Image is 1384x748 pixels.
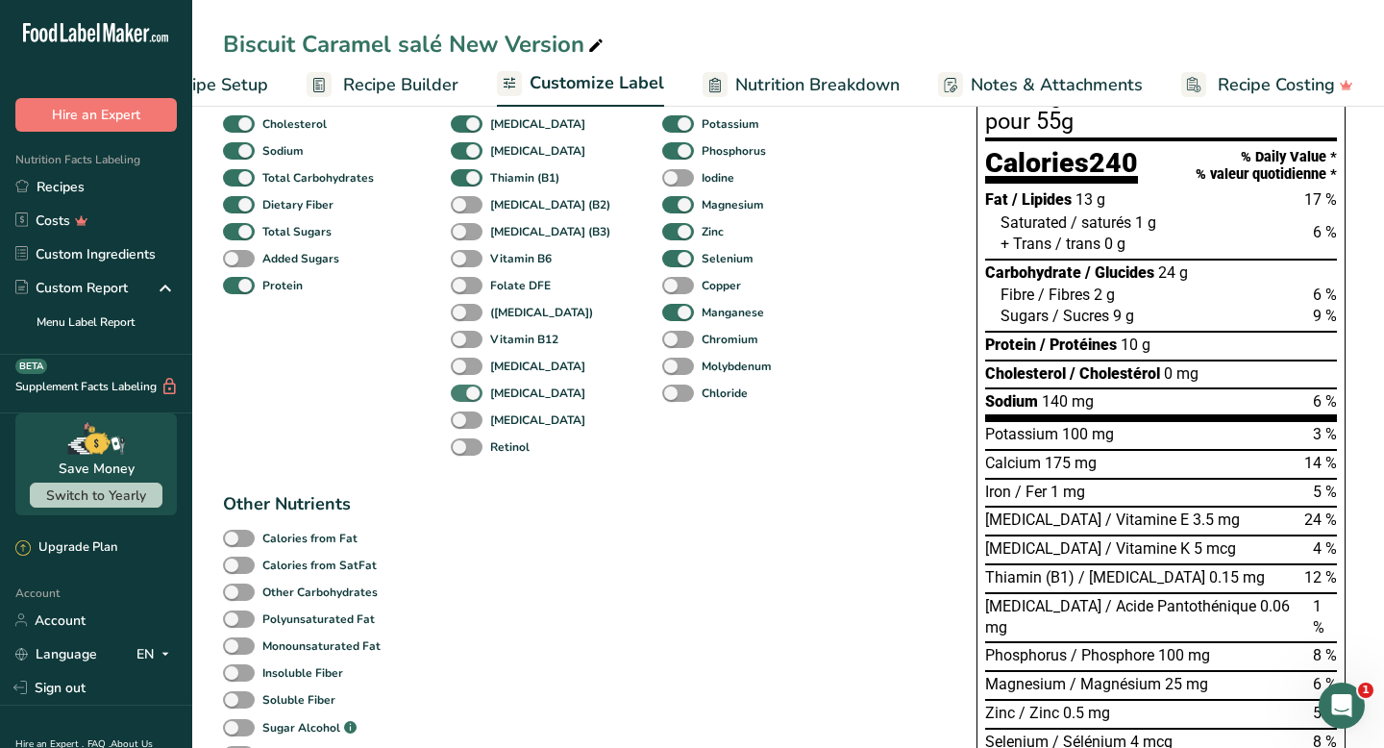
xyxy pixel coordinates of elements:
span: 12 % [1304,568,1337,586]
span: Sodium [985,392,1038,411]
span: 6 % [1313,223,1337,241]
span: Recipe Setup [163,72,268,98]
span: 2 g [1094,286,1115,304]
div: pour 55g [985,111,1337,134]
span: Protein [985,336,1036,354]
span: / Phosphore [1071,646,1154,664]
span: 3 % [1313,425,1337,443]
b: [MEDICAL_DATA] [490,115,585,133]
span: Thiamin (B1) [985,568,1075,586]
span: 13 g [1075,190,1105,209]
b: Total Sugars [262,223,332,240]
b: Chloride [702,385,748,402]
span: 0.5 mg [1063,704,1110,722]
b: Protein [262,277,303,294]
div: EN [136,642,177,665]
span: 1 g [1135,213,1156,232]
span: 3.5 mg [1193,511,1240,529]
b: Retinol [490,438,530,456]
div: Save Money [59,459,135,479]
b: [MEDICAL_DATA] [490,385,585,402]
span: 6 % [1313,392,1337,411]
span: Nutrition Breakdown [735,72,900,98]
span: 5 mcg [1194,539,1236,558]
b: Dietary Fiber [262,196,334,213]
span: 100 mg [1158,646,1210,664]
b: Sodium [262,142,304,160]
div: Upgrade Plan [15,538,117,558]
span: 9 % [1313,307,1337,325]
div: BETA [15,359,47,374]
b: Iodine [702,169,734,187]
span: 4 % [1313,539,1337,558]
span: Recipe Costing [1218,72,1335,98]
span: / Fibres [1038,286,1090,304]
span: Fibre [1001,286,1034,304]
span: 0.15 mg [1209,568,1265,586]
b: Potassium [702,115,759,133]
b: Zinc [702,223,724,240]
span: + Trans [1001,235,1051,253]
span: / Acide Pantothénique [1105,597,1256,615]
b: Cholesterol [262,115,327,133]
b: Calories from SatFat [262,557,377,574]
b: Added Sugars [262,250,339,267]
b: [MEDICAL_DATA] (B3) [490,223,610,240]
b: Molybdenum [702,358,772,375]
span: [MEDICAL_DATA] [985,539,1101,558]
span: 1 % [1313,597,1324,636]
span: 6 % [1313,675,1337,693]
span: 6 % [1313,286,1337,304]
span: Phosphorus [985,646,1067,664]
b: Thiamin (B1) [490,169,559,187]
b: [MEDICAL_DATA] [490,358,585,375]
span: Switch to Yearly [46,486,146,505]
span: [MEDICAL_DATA] [985,597,1101,615]
span: 9 g [1113,307,1134,325]
b: Manganese [702,304,764,321]
b: Folate DFE [490,277,551,294]
div: % Daily Value * % valeur quotidienne * [1196,149,1337,183]
a: Customize Label [497,62,664,108]
div: Other Nutrients [223,491,386,517]
span: 25 mg [1165,675,1208,693]
span: Zinc [985,704,1015,722]
span: Calcium [985,454,1041,472]
b: Selenium [702,250,754,267]
button: Switch to Yearly [30,483,162,508]
span: 8 % [1313,646,1337,664]
span: Magnesium [985,675,1066,693]
span: 1 mg [1050,483,1085,501]
span: / Magnésium [1070,675,1161,693]
b: [MEDICAL_DATA] (B2) [490,196,610,213]
b: Polyunsaturated Fat [262,611,375,628]
span: Sugars [1001,307,1049,325]
span: 17 % [1304,190,1337,209]
span: 10 g [1121,336,1150,354]
span: Customize Label [530,70,664,96]
b: Copper [702,277,741,294]
span: / Glucides [1085,263,1154,282]
iframe: Intercom live chat [1319,683,1365,729]
span: 140 mg [1042,392,1094,411]
span: 0 g [1104,235,1125,253]
span: Notes & Attachments [971,72,1143,98]
div: Custom Report [15,278,128,298]
span: / Vitamine E [1105,511,1189,529]
span: / trans [1055,235,1100,253]
b: Vitamin B12 [490,331,558,348]
span: 0.06 mg [985,597,1290,636]
span: / Sucres [1052,307,1109,325]
span: Recipe Builder [343,72,458,98]
a: Recipe Builder [307,63,458,107]
b: Calories from Fat [262,530,358,547]
span: / Zinc [1019,704,1059,722]
span: / saturés [1071,213,1131,232]
b: ([MEDICAL_DATA]) [490,304,593,321]
span: [MEDICAL_DATA] [985,511,1101,529]
span: Saturated [1001,213,1067,232]
span: / Fer [1015,483,1047,501]
span: 1 [1358,683,1373,698]
a: Notes & Attachments [938,63,1143,107]
span: 5 % [1313,704,1337,722]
